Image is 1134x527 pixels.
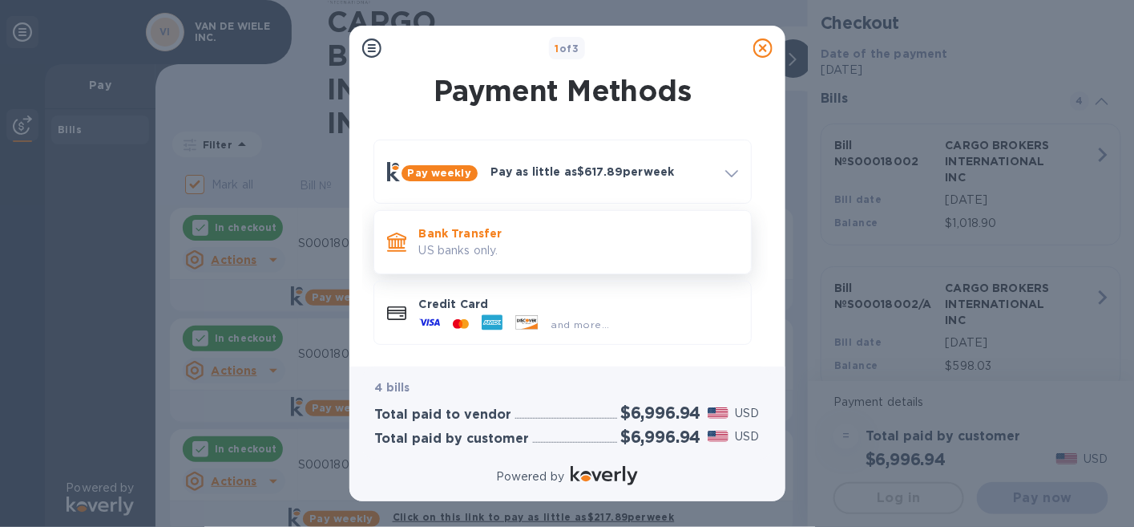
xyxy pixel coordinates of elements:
[708,407,729,419] img: USD
[496,468,564,485] p: Powered by
[735,428,759,445] p: USD
[375,407,512,423] h3: Total paid to vendor
[571,466,638,485] img: Logo
[408,167,471,179] b: Pay weekly
[620,403,700,423] h2: $6,996.94
[555,43,559,55] span: 1
[708,431,729,442] img: USD
[620,427,700,447] h2: $6,996.94
[490,164,712,180] p: Pay as little as $617.89 per week
[419,225,738,241] p: Bank Transfer
[375,432,530,447] h3: Total paid by customer
[370,74,755,107] h1: Payment Methods
[375,381,410,394] b: 4 bills
[419,296,738,312] p: Credit Card
[735,405,759,422] p: USD
[419,242,738,259] p: US banks only.
[555,43,579,55] b: of 3
[551,318,610,330] span: and more...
